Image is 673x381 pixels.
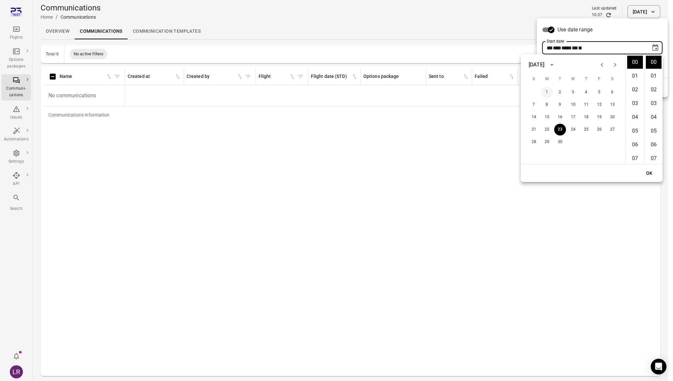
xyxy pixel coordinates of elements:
button: 14 [528,111,540,123]
button: 2 [554,86,566,98]
li: 7 minutes [646,152,662,165]
button: 10 [567,99,579,111]
li: 1 minutes [646,69,662,82]
li: 6 minutes [646,138,662,151]
button: 13 [607,99,618,111]
button: 16 [554,111,566,123]
div: [DATE] [529,61,544,69]
button: 8 [541,99,553,111]
button: 7 [528,99,540,111]
li: 2 hours [627,83,643,96]
span: Saturday [607,73,618,86]
li: 3 minutes [646,97,662,110]
button: 6 [607,86,618,98]
li: 7 hours [627,152,643,165]
span: Month [553,45,561,50]
button: 27 [607,124,618,136]
span: Friday [593,73,605,86]
li: 4 minutes [646,111,662,124]
ul: Select hours [626,54,644,164]
span: Tuesday [554,73,566,86]
button: 19 [593,111,605,123]
button: OK [639,167,660,179]
button: Next month [609,58,622,71]
button: 26 [593,124,605,136]
div: Open Intercom Messenger [651,359,666,374]
li: 5 hours [627,124,643,137]
button: 23 [554,124,566,136]
button: 3 [567,86,579,98]
button: 24 [567,124,579,136]
li: 3 hours [627,97,643,110]
button: 21 [528,124,540,136]
button: 11 [580,99,592,111]
button: Previous month [595,58,609,71]
button: 22 [541,124,553,136]
button: 20 [607,111,618,123]
button: 1 [541,86,553,98]
span: Year [561,45,572,50]
button: 12 [593,99,605,111]
span: Use date range [557,26,592,34]
button: 9 [554,99,566,111]
button: 17 [567,111,579,123]
li: 0 hours [627,56,643,69]
button: 15 [541,111,553,123]
button: 30 [554,136,566,148]
label: Start date [547,38,564,44]
li: 4 hours [627,111,643,124]
button: 5 [593,86,605,98]
span: Minutes [578,45,582,50]
span: Monday [541,73,553,86]
button: 29 [541,136,553,148]
li: 1 hours [627,69,643,82]
button: calendar view is open, switch to year view [546,59,557,70]
li: 5 minutes [646,124,662,137]
li: 6 hours [627,138,643,151]
ul: Select minutes [644,54,663,164]
button: 25 [580,124,592,136]
span: Thursday [580,73,592,86]
button: 4 [580,86,592,98]
span: Sunday [528,73,540,86]
button: Choose date, selected date is Sep 23, 2025 [649,41,662,54]
li: 0 minutes [646,56,662,69]
span: Wednesday [567,73,579,86]
span: Hours [572,45,578,50]
button: 28 [528,136,540,148]
span: Day [547,45,553,50]
button: 18 [580,111,592,123]
li: 2 minutes [646,83,662,96]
